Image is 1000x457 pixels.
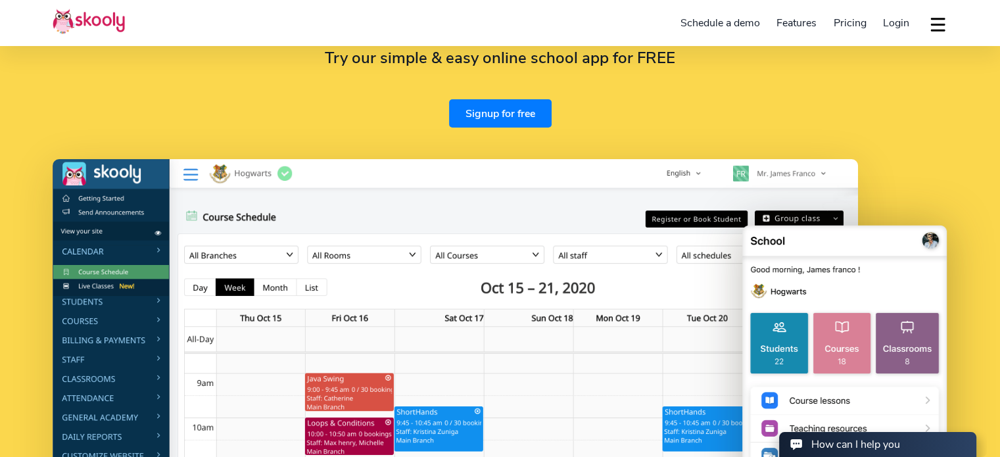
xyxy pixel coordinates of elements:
span: Pricing [834,16,867,30]
a: Pricing [825,12,875,34]
button: dropdown menu [928,9,947,39]
a: Signup for free [449,99,552,128]
img: Skooly [53,9,125,34]
h2: Try our simple & easy online school app for FREE [53,48,947,68]
a: Schedule a demo [672,12,769,34]
a: Login [874,12,918,34]
span: Login [883,16,909,30]
a: Features [768,12,825,34]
